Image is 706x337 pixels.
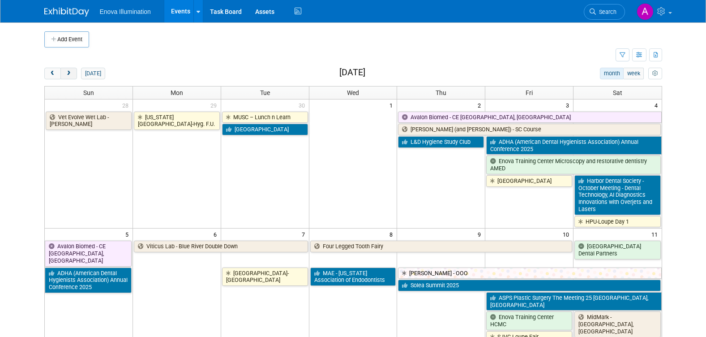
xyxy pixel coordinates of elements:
[637,3,654,20] img: Andrea Miller
[171,89,183,96] span: Mon
[623,68,644,79] button: week
[100,8,151,15] span: Enova Illumination
[46,112,132,130] a: Vet Evolve Wet Lab - [PERSON_NAME]
[121,99,133,111] span: 28
[339,68,365,78] h2: [DATE]
[260,89,270,96] span: Tue
[613,89,622,96] span: Sat
[574,216,660,228] a: HPU-Loupe Day 1
[134,241,308,252] a: Viticus Lab - Blue River Double Down
[81,68,105,79] button: [DATE]
[222,112,308,123] a: MUSC – Lunch n Learn
[486,136,661,155] a: ADHA (American Dental Hygienists Association) Annual Conference 2025
[310,268,396,286] a: MAE - [US_STATE] Association of Endodontists
[486,311,572,330] a: Enova Training Center HCMC
[389,229,397,240] span: 8
[652,71,658,77] i: Personalize Calendar
[45,241,132,266] a: Avalon Biomed - CE [GEOGRAPHIC_DATA], [GEOGRAPHIC_DATA]
[398,268,661,279] a: [PERSON_NAME] - OOO
[436,89,446,96] span: Thu
[600,68,624,79] button: month
[486,156,660,174] a: Enova Training Center Microscopy and restorative dentistry AMED
[486,175,572,187] a: [GEOGRAPHIC_DATA]
[654,99,662,111] span: 4
[301,229,309,240] span: 7
[398,124,660,135] a: [PERSON_NAME] (and [PERSON_NAME]) - SC Course
[389,99,397,111] span: 1
[486,292,661,311] a: ASPS Plastic Surgery The Meeting 25 [GEOGRAPHIC_DATA], [GEOGRAPHIC_DATA]
[398,112,661,123] a: Avalon Biomed - CE [GEOGRAPHIC_DATA], [GEOGRAPHIC_DATA]
[584,4,625,20] a: Search
[398,280,660,291] a: Solea Summit 2025
[298,99,309,111] span: 30
[526,89,533,96] span: Fri
[44,8,89,17] img: ExhibitDay
[648,68,662,79] button: myCustomButton
[124,229,133,240] span: 5
[650,229,662,240] span: 11
[134,112,220,130] a: [US_STATE][GEOGRAPHIC_DATA]-Hyg. F.U.
[83,89,94,96] span: Sun
[222,268,308,286] a: [GEOGRAPHIC_DATA]-[GEOGRAPHIC_DATA]
[347,89,359,96] span: Wed
[574,241,660,259] a: [GEOGRAPHIC_DATA] Dental Partners
[477,99,485,111] span: 2
[60,68,77,79] button: next
[565,99,573,111] span: 3
[44,31,89,48] button: Add Event
[44,68,61,79] button: prev
[596,9,616,15] span: Search
[477,229,485,240] span: 9
[562,229,573,240] span: 10
[213,229,221,240] span: 6
[574,175,660,215] a: Harbor Dental Society - October Meeting - Dental Technology, AI Diagnostics Innovations with Over...
[222,124,308,135] a: [GEOGRAPHIC_DATA]
[574,311,660,337] a: MidMark - [GEOGRAPHIC_DATA], [GEOGRAPHIC_DATA]
[398,136,484,148] a: L&D Hygiene Study Club
[310,241,573,252] a: Four Legged Tooth Fairy
[45,268,132,293] a: ADHA (American Dental Hygienists Association) Annual Conference 2025
[210,99,221,111] span: 29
